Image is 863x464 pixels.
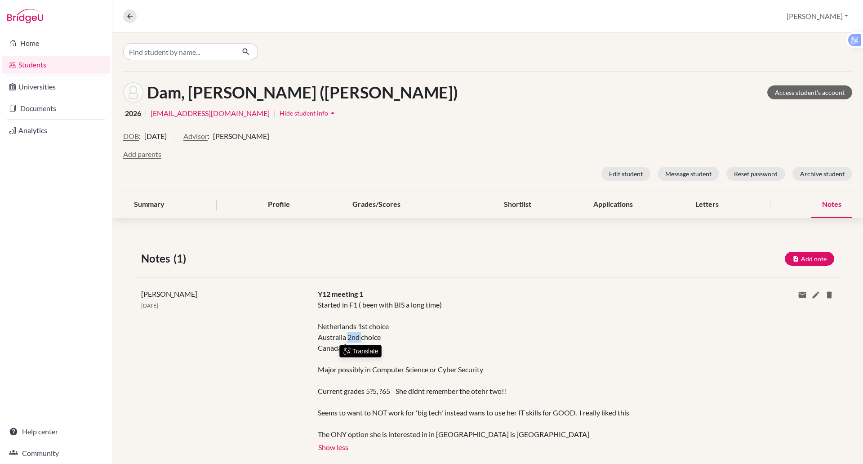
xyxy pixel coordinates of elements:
div: Profile [257,192,301,218]
a: [EMAIL_ADDRESS][DOMAIN_NAME] [151,108,270,119]
i: arrow_drop_up [328,108,337,117]
div: Summary [123,192,175,218]
button: Reset password [726,167,785,181]
span: (1) [173,250,190,267]
a: Documents [2,99,110,117]
img: Bao Anh (Isabella) Dam's avatar [123,82,143,103]
button: Message student [658,167,719,181]
div: Applications [583,192,644,218]
a: Analytics [2,121,110,139]
button: DOB [123,131,139,142]
span: [PERSON_NAME] [213,131,269,142]
span: Y12 meeting 1 [318,290,363,298]
span: : [139,131,141,142]
img: Bridge-U [7,9,43,23]
span: Hide student info [280,109,328,117]
span: | [174,131,176,149]
span: [DATE] [141,302,158,309]
span: Notes [141,250,173,267]
span: | [273,108,276,119]
button: Hide student infoarrow_drop_up [279,106,338,120]
div: Grades/Scores [342,192,411,218]
span: : [208,131,209,142]
a: Students [2,56,110,74]
span: [DATE] [144,131,167,142]
span: | [145,108,147,119]
div: Started in F1 ( been with BIS a long time) Netherlands 1st choice Australia 2nd choice Canada 3rd... [318,299,716,440]
div: Letters [685,192,730,218]
a: Home [2,34,110,52]
button: Archive student [792,167,852,181]
a: Community [2,444,110,462]
input: Find student by name... [123,43,235,60]
button: Add parents [123,149,161,160]
div: Shortlist [493,192,542,218]
button: Show less [318,440,349,453]
button: Edit student [601,167,650,181]
a: Universities [2,78,110,96]
button: Add note [785,252,834,266]
h1: Dam, [PERSON_NAME] ([PERSON_NAME]) [147,83,458,102]
span: 2026 [125,108,141,119]
button: Advisor [183,131,208,142]
a: Help center [2,423,110,441]
div: Notes [811,192,852,218]
a: Access student's account [767,85,852,99]
button: [PERSON_NAME] [783,8,852,25]
span: [PERSON_NAME] [141,290,197,298]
